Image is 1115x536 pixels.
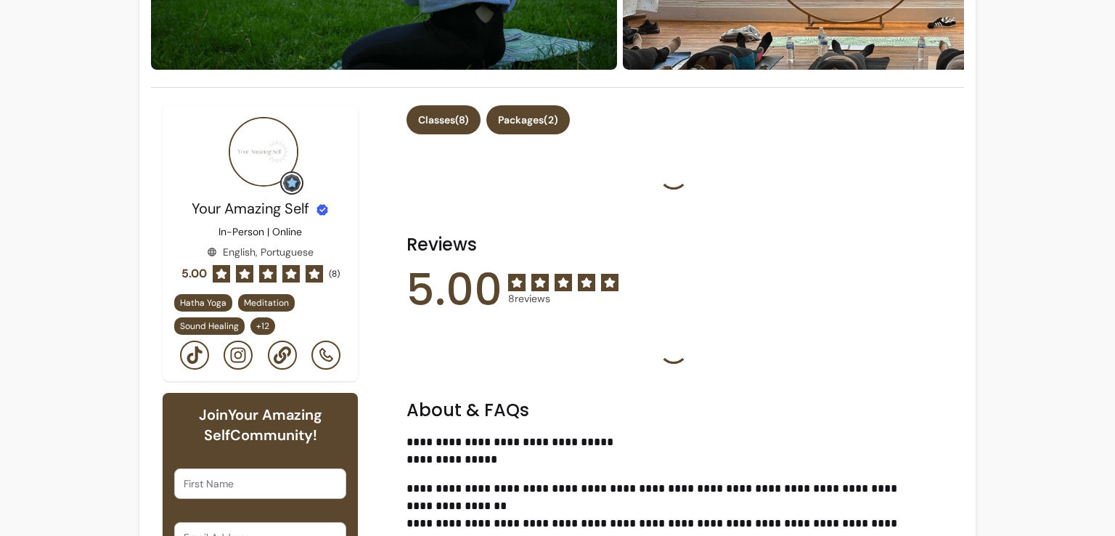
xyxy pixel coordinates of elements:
input: First Name [184,476,337,491]
span: Your Amazing Self [192,199,309,218]
span: + 12 [253,320,272,332]
div: English, Portuguese [207,245,314,259]
h2: About & FAQs [407,399,941,422]
span: 5.00 [407,268,502,312]
div: Loading [659,161,688,190]
button: Classes(8) [407,105,481,134]
img: Provider image [229,117,298,187]
h6: Join Your Amazing Self Community! [174,405,346,445]
span: Meditation [244,297,289,309]
button: Packages(2) [486,105,570,134]
span: Sound Healing [180,320,239,332]
p: In-Person | Online [218,224,302,239]
h2: Reviews [407,233,941,256]
div: Loading [659,335,688,364]
span: 5.00 [181,265,207,283]
span: ( 8 ) [329,268,340,280]
span: Hatha Yoga [180,297,226,309]
span: 8 reviews [508,291,618,306]
img: Grow [283,174,301,192]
